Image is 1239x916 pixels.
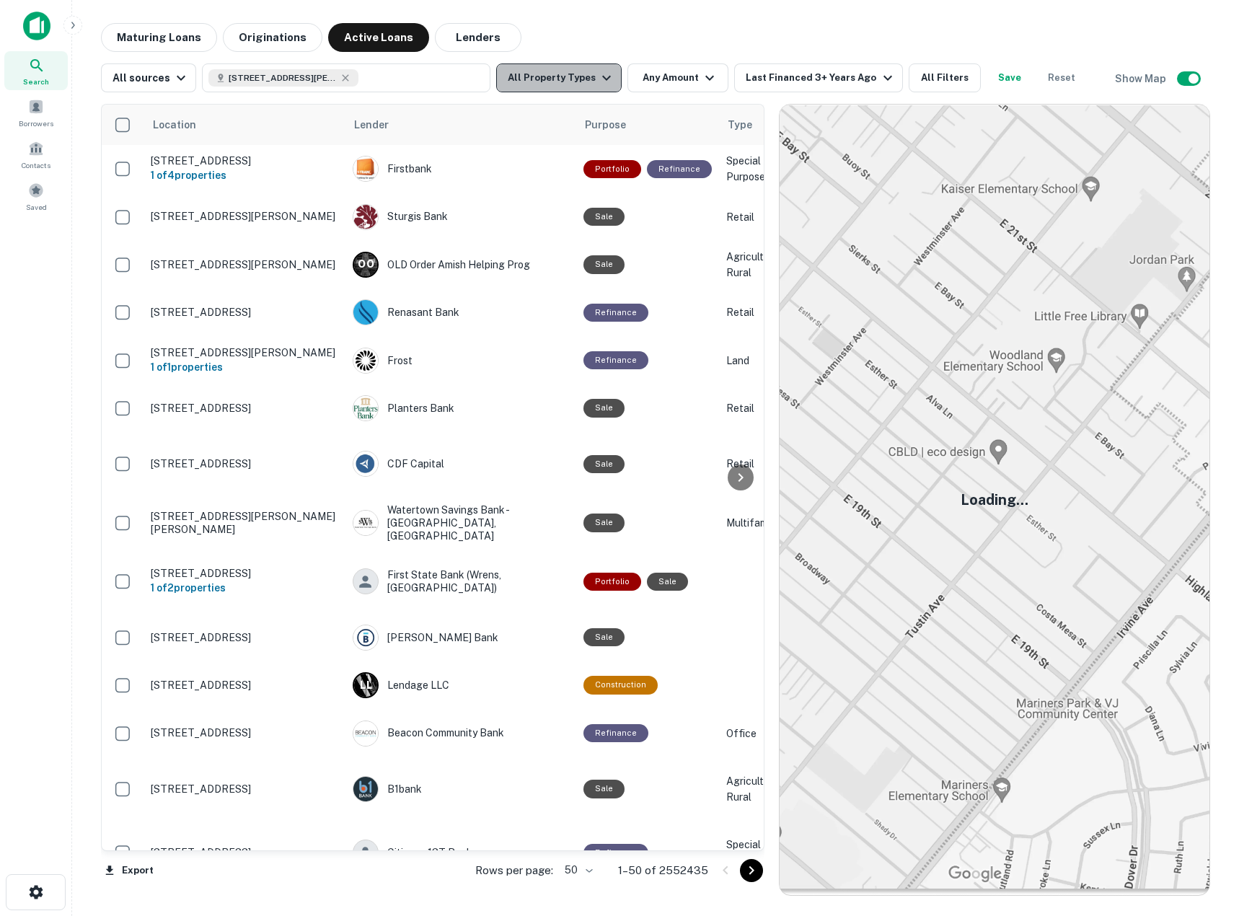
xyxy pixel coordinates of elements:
p: L L [360,678,371,693]
div: 50 [559,860,595,881]
div: Renasant Bank [353,299,569,325]
p: Office [726,726,798,741]
span: Purpose [585,116,645,133]
span: Lender [354,116,389,133]
p: Agricultural / Rural [726,249,798,281]
img: picture [353,157,378,181]
button: Any Amount [627,63,728,92]
p: [STREET_ADDRESS][PERSON_NAME] [151,210,338,223]
p: [STREET_ADDRESS] [151,846,338,859]
div: This loan purpose was for refinancing [647,160,712,178]
button: All Property Types [496,63,622,92]
div: This loan purpose was for refinancing [583,724,648,742]
img: picture [353,511,378,535]
div: Sale [583,399,625,417]
p: Retail [726,304,798,320]
button: Export [101,860,157,881]
h6: 1 of 1 properties [151,359,338,375]
button: Active Loans [328,23,429,52]
p: [STREET_ADDRESS] [151,631,338,644]
div: Citizens 1ST Bank [353,840,569,866]
span: Location [152,116,215,133]
th: Lender [345,105,576,145]
img: map-placeholder.webp [780,105,1209,895]
button: Save your search to get updates of matches that match your search criteria. [987,63,1033,92]
th: Purpose [576,105,719,145]
h5: Loading... [961,489,1028,511]
p: [STREET_ADDRESS] [151,783,338,796]
img: picture [353,625,378,650]
div: Sale [583,780,625,798]
p: Special Purpose [726,837,798,868]
a: Saved [4,177,68,216]
a: Borrowers [4,93,68,132]
img: picture [353,300,378,325]
div: This loan purpose was for refinancing [583,844,648,862]
h6: Show Map [1115,71,1168,87]
button: Reset [1039,63,1085,92]
div: This loan purpose was for refinancing [583,304,648,322]
button: [STREET_ADDRESS][PERSON_NAME][PERSON_NAME][PERSON_NAME] [202,63,490,92]
p: [STREET_ADDRESS][PERSON_NAME] [151,346,338,359]
button: All sources [101,63,196,92]
div: Watertown Savings Bank - [GEOGRAPHIC_DATA], [GEOGRAPHIC_DATA] [353,503,569,543]
p: Agricultural / Rural [726,773,798,805]
button: Go to next page [740,859,763,882]
button: Last Financed 3+ Years Ago [734,63,902,92]
div: Lendage LLC [353,672,569,698]
span: Borrowers [19,118,53,129]
h6: 1 of 2 properties [151,580,338,596]
button: Lenders [435,23,521,52]
iframe: Chat Widget [1167,801,1239,870]
div: First State Bank (wrens, [GEOGRAPHIC_DATA]) [353,568,569,594]
div: Sale [647,573,688,591]
a: Search [4,51,68,90]
p: [STREET_ADDRESS][PERSON_NAME] [151,258,338,271]
th: Location [144,105,345,145]
h6: 1 of 4 properties [151,167,338,183]
div: This loan purpose was for construction [583,676,658,694]
p: Rows per page: [475,862,553,879]
img: capitalize-icon.png [23,12,50,40]
div: Sale [583,514,625,532]
p: [STREET_ADDRESS] [151,679,338,692]
p: [STREET_ADDRESS] [151,154,338,167]
img: picture [353,348,378,373]
p: [STREET_ADDRESS] [151,726,338,739]
div: OLD Order Amish Helping Prog [353,252,569,278]
p: 1–50 of 2552435 [618,862,708,879]
div: Firstbank [353,156,569,182]
img: picture [353,777,378,801]
p: [STREET_ADDRESS] [151,402,338,415]
span: Search [23,76,49,87]
img: picture [353,721,378,746]
div: Sturgis Bank [353,204,569,230]
div: Frost [353,348,569,374]
span: Saved [26,201,47,213]
img: picture [353,205,378,229]
p: Special Purpose [726,153,798,185]
div: Beacon Community Bank [353,721,569,747]
p: [STREET_ADDRESS] [151,567,338,580]
a: Contacts [4,135,68,174]
p: Retail [726,456,798,472]
div: This is a portfolio loan with 4 properties [583,160,641,178]
span: [STREET_ADDRESS][PERSON_NAME][PERSON_NAME][PERSON_NAME] [229,71,337,84]
p: Land [726,353,798,369]
th: Type [719,105,806,145]
div: Last Financed 3+ Years Ago [746,69,896,87]
p: [STREET_ADDRESS][PERSON_NAME][PERSON_NAME] [151,510,338,536]
div: All sources [113,69,190,87]
button: Maturing Loans [101,23,217,52]
div: [PERSON_NAME] Bank [353,625,569,651]
div: B1bank [353,776,569,802]
img: picture [353,452,378,476]
div: Planters Bank [353,395,569,421]
p: [STREET_ADDRESS] [151,457,338,470]
div: Sale [583,255,625,273]
button: All Filters [909,63,981,92]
